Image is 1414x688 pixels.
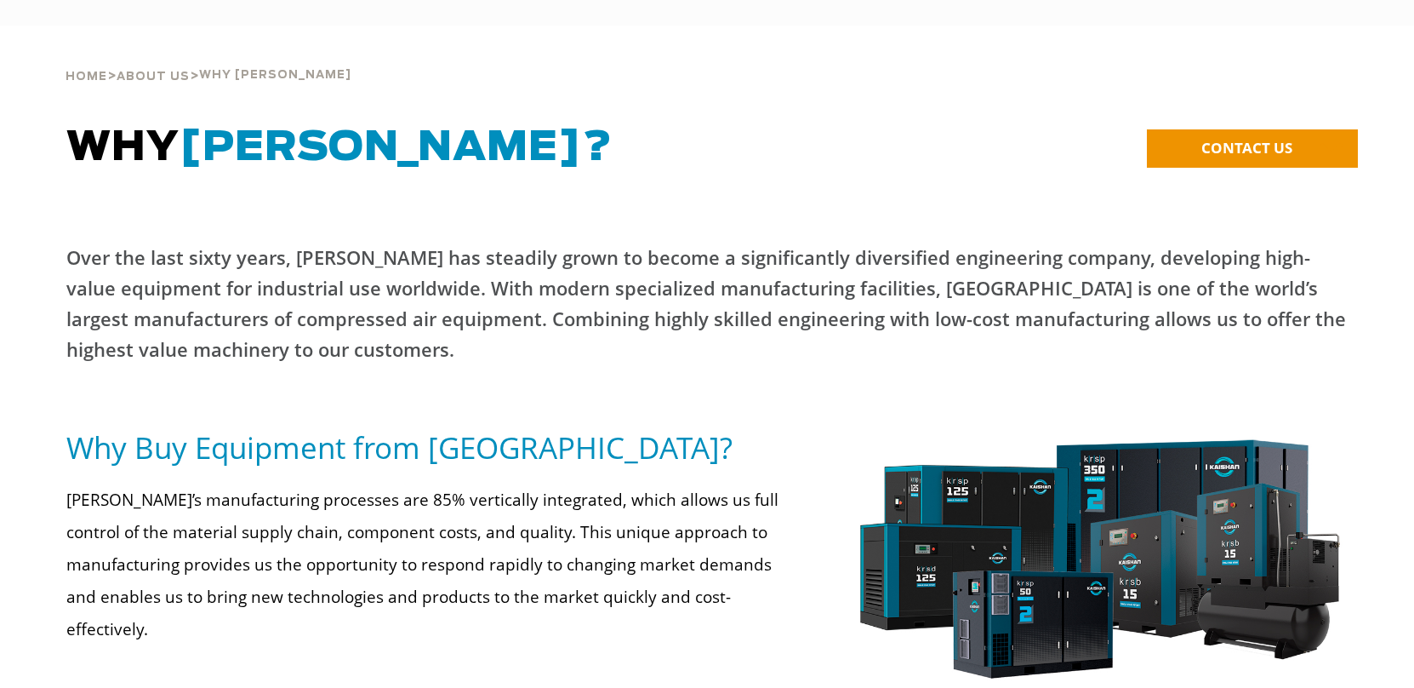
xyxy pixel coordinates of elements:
[66,72,107,83] span: Home
[180,128,613,169] span: [PERSON_NAME]?
[1147,129,1358,168] a: CONTACT US
[66,68,107,83] a: Home
[66,128,613,169] span: WHY
[66,428,792,467] h5: Why Buy Equipment from [GEOGRAPHIC_DATA]?
[66,484,792,645] p: [PERSON_NAME]’s manufacturing processes are 85% vertically integrated, which allows us full contr...
[117,72,190,83] span: About Us
[117,68,190,83] a: About Us
[1201,138,1292,158] span: CONTACT US
[199,70,351,81] span: Why [PERSON_NAME]
[66,242,1347,364] p: Over the last sixty years, [PERSON_NAME] has steadily grown to become a significantly diversified...
[66,26,351,90] div: > >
